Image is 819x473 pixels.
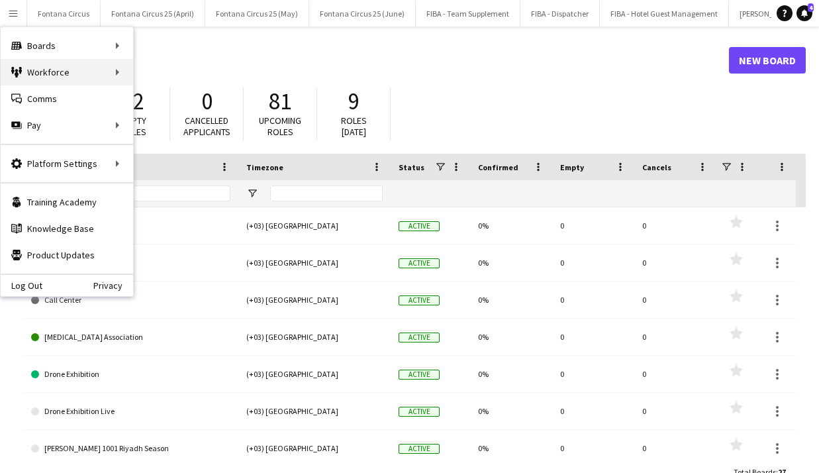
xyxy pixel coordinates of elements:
div: 0 [634,393,716,429]
a: Product Updates [1,242,133,268]
span: 81 [269,87,291,116]
div: 0 [552,244,634,281]
div: Platform Settings [1,150,133,177]
span: 0 [201,87,213,116]
div: 0% [470,207,552,244]
a: [MEDICAL_DATA] Association [31,319,230,356]
span: Empty [560,162,584,172]
span: Timezone [246,162,283,172]
span: Active [399,333,440,342]
div: 0 [634,282,716,318]
button: FIBA - Team Supplement [416,1,520,26]
span: 4 [808,3,814,12]
a: Drone Exhibition [31,356,230,393]
input: Board name Filter Input [55,185,230,201]
span: Active [399,258,440,268]
a: [PERSON_NAME] 1001 Riyadh Season [31,430,230,467]
a: New Board [729,47,806,74]
div: 0% [470,393,552,429]
span: Active [399,295,440,305]
div: 0 [552,319,634,355]
button: Fontana Circus 25 (June) [309,1,416,26]
div: 0% [470,282,552,318]
a: Log Out [1,280,42,291]
div: (+03) [GEOGRAPHIC_DATA] [238,282,391,318]
span: Cancels [642,162,671,172]
div: 0% [470,244,552,281]
span: Confirmed [478,162,518,172]
div: (+03) [GEOGRAPHIC_DATA] [238,430,391,466]
button: FIBA - Dispatcher [520,1,600,26]
a: Knowledge Base [1,215,133,242]
span: Upcoming roles [259,115,301,138]
div: 0 [552,282,634,318]
span: Status [399,162,424,172]
button: Fontana Circus 25 (April) [101,1,205,26]
a: Comms [1,85,133,112]
div: 0 [552,356,634,392]
a: Call Center [31,282,230,319]
div: 0 [634,207,716,244]
div: 0 [552,393,634,429]
span: Roles [DATE] [341,115,367,138]
span: Active [399,407,440,417]
a: Drone Exhibition Live [31,393,230,430]
div: (+03) [GEOGRAPHIC_DATA] [238,356,391,392]
div: 0 [552,430,634,466]
div: (+03) [GEOGRAPHIC_DATA] [238,207,391,244]
button: Fontana Circus [27,1,101,26]
h1: Boards [23,50,729,70]
button: Fontana Circus 25 (May) [205,1,309,26]
span: 9 [348,87,360,116]
span: Cancelled applicants [183,115,230,138]
div: Boards [1,32,133,59]
div: 0 [634,319,716,355]
span: Active [399,444,440,454]
div: 0 [552,207,634,244]
div: 0 [634,244,716,281]
div: 0 [634,430,716,466]
div: 0% [470,356,552,392]
div: (+03) [GEOGRAPHIC_DATA] [238,319,391,355]
div: Workforce [1,59,133,85]
a: Privacy [93,280,133,291]
span: Active [399,221,440,231]
div: (+03) [GEOGRAPHIC_DATA] [238,393,391,429]
div: 0% [470,430,552,466]
input: Timezone Filter Input [270,185,383,201]
a: 4 [796,5,812,21]
span: Active [399,370,440,380]
div: (+03) [GEOGRAPHIC_DATA] [238,244,391,281]
button: Open Filter Menu [246,187,258,199]
div: 0 [634,356,716,392]
div: 0% [470,319,552,355]
button: FIBA - Hotel Guest Management [600,1,729,26]
a: Training Academy [1,189,133,215]
div: Pay [1,112,133,138]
